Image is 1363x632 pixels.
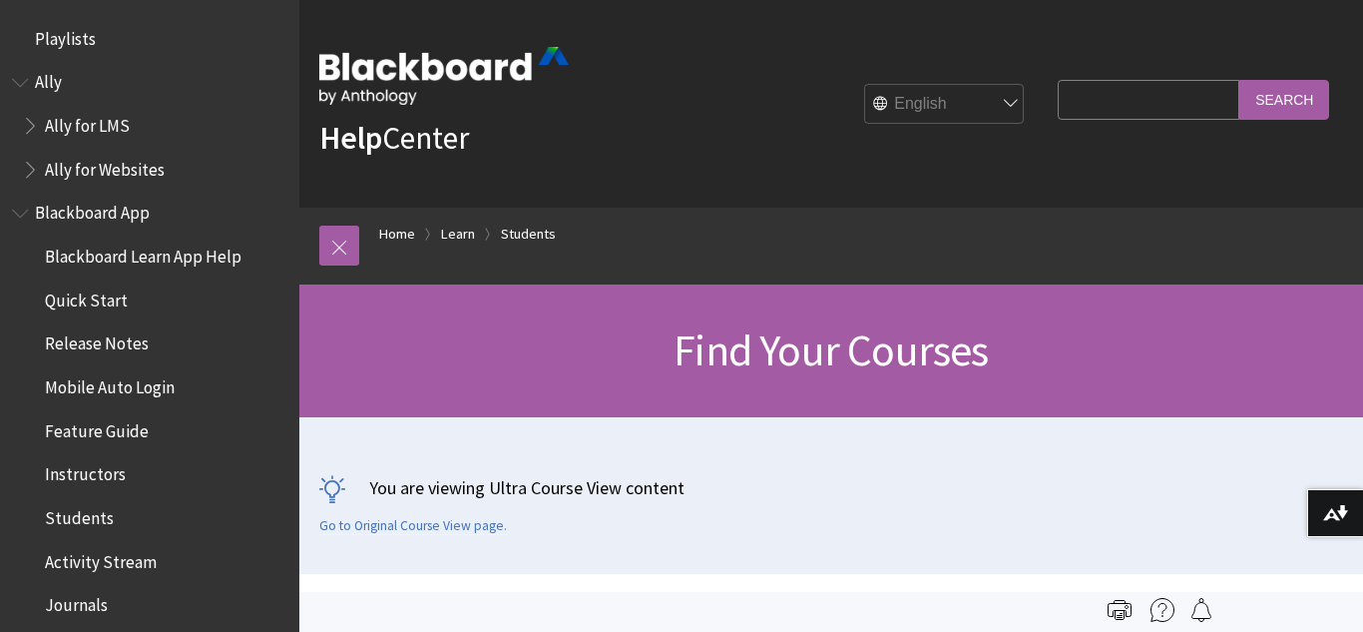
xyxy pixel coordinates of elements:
[674,322,988,377] span: Find Your Courses
[45,284,128,311] span: Quick Start
[12,22,287,56] nav: Book outline for Playlists
[45,153,165,180] span: Ally for Websites
[1150,598,1174,622] img: More help
[501,222,556,247] a: Students
[45,370,175,397] span: Mobile Auto Login
[45,589,108,616] span: Journals
[319,118,469,158] a: HelpCenter
[319,47,569,105] img: Blackboard by Anthology
[35,197,150,224] span: Blackboard App
[45,458,126,485] span: Instructors
[1189,598,1213,622] img: Follow this page
[379,222,415,247] a: Home
[319,517,507,535] a: Go to Original Course View page.
[35,22,96,49] span: Playlists
[45,240,241,267] span: Blackboard Learn App Help
[319,475,1343,500] p: You are viewing Ultra Course View content
[1108,598,1132,622] img: Print
[35,66,62,93] span: Ally
[45,109,130,136] span: Ally for LMS
[45,501,114,528] span: Students
[441,222,475,247] a: Learn
[1239,80,1329,119] input: Search
[865,85,1025,125] select: Site Language Selector
[319,118,382,158] strong: Help
[45,414,149,441] span: Feature Guide
[45,327,149,354] span: Release Notes
[12,66,287,187] nav: Book outline for Anthology Ally Help
[45,545,157,572] span: Activity Stream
